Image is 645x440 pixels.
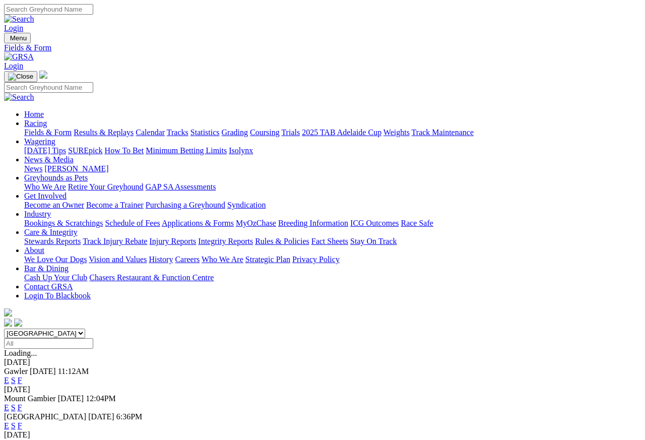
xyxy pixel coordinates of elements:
[116,412,143,421] span: 6:36PM
[24,128,641,137] div: Racing
[149,255,173,264] a: History
[18,376,22,385] a: F
[44,164,108,173] a: [PERSON_NAME]
[89,273,214,282] a: Chasers Restaurant & Function Centre
[383,128,410,137] a: Weights
[255,237,309,245] a: Rules & Policies
[4,421,9,430] a: E
[198,237,253,245] a: Integrity Reports
[4,308,12,317] img: logo-grsa-white.png
[401,219,433,227] a: Race Safe
[4,43,641,52] a: Fields & Form
[24,282,73,291] a: Contact GRSA
[4,367,28,375] span: Gawler
[236,219,276,227] a: MyOzChase
[4,385,641,394] div: [DATE]
[24,237,81,245] a: Stewards Reports
[146,182,216,191] a: GAP SA Assessments
[88,412,114,421] span: [DATE]
[167,128,188,137] a: Tracks
[4,61,23,70] a: Login
[24,173,88,182] a: Greyhounds as Pets
[24,164,641,173] div: News & Media
[24,182,66,191] a: Who We Are
[24,255,87,264] a: We Love Our Dogs
[4,412,86,421] span: [GEOGRAPHIC_DATA]
[39,71,47,79] img: logo-grsa-white.png
[24,119,47,128] a: Racing
[146,146,227,155] a: Minimum Betting Limits
[245,255,290,264] a: Strategic Plan
[24,128,72,137] a: Fields & Form
[24,237,641,246] div: Care & Integrity
[250,128,280,137] a: Coursing
[4,403,9,412] a: E
[222,128,248,137] a: Grading
[74,128,134,137] a: Results & Replays
[24,228,78,236] a: Care & Integrity
[24,246,44,255] a: About
[136,128,165,137] a: Calendar
[8,73,33,81] img: Close
[10,34,27,42] span: Menu
[24,273,87,282] a: Cash Up Your Club
[58,394,84,403] span: [DATE]
[4,93,34,102] img: Search
[4,15,34,24] img: Search
[30,367,56,375] span: [DATE]
[412,128,474,137] a: Track Maintenance
[24,219,641,228] div: Industry
[229,146,253,155] a: Isolynx
[105,146,144,155] a: How To Bet
[350,237,397,245] a: Stay On Track
[24,219,103,227] a: Bookings & Scratchings
[190,128,220,137] a: Statistics
[14,319,22,327] img: twitter.svg
[4,33,31,43] button: Toggle navigation
[4,338,93,349] input: Select date
[4,319,12,327] img: facebook.svg
[24,264,69,273] a: Bar & Dining
[24,192,67,200] a: Get Involved
[24,201,641,210] div: Get Involved
[68,182,144,191] a: Retire Your Greyhound
[11,421,16,430] a: S
[281,128,300,137] a: Trials
[4,358,641,367] div: [DATE]
[278,219,348,227] a: Breeding Information
[83,237,147,245] a: Track Injury Rebate
[24,110,44,118] a: Home
[4,24,23,32] a: Login
[11,403,16,412] a: S
[350,219,399,227] a: ICG Outcomes
[68,146,102,155] a: SUREpick
[24,291,91,300] a: Login To Blackbook
[24,210,51,218] a: Industry
[4,376,9,385] a: E
[86,201,144,209] a: Become a Trainer
[149,237,196,245] a: Injury Reports
[24,201,84,209] a: Become an Owner
[24,255,641,264] div: About
[24,137,55,146] a: Wagering
[24,146,66,155] a: [DATE] Tips
[4,430,641,439] div: [DATE]
[162,219,234,227] a: Applications & Forms
[86,394,116,403] span: 12:04PM
[292,255,340,264] a: Privacy Policy
[24,164,42,173] a: News
[11,376,16,385] a: S
[4,349,37,357] span: Loading...
[202,255,243,264] a: Who We Are
[89,255,147,264] a: Vision and Values
[4,52,34,61] img: GRSA
[18,403,22,412] a: F
[24,273,641,282] div: Bar & Dining
[302,128,381,137] a: 2025 TAB Adelaide Cup
[4,394,56,403] span: Mount Gambier
[4,71,37,82] button: Toggle navigation
[311,237,348,245] a: Fact Sheets
[146,201,225,209] a: Purchasing a Greyhound
[24,182,641,192] div: Greyhounds as Pets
